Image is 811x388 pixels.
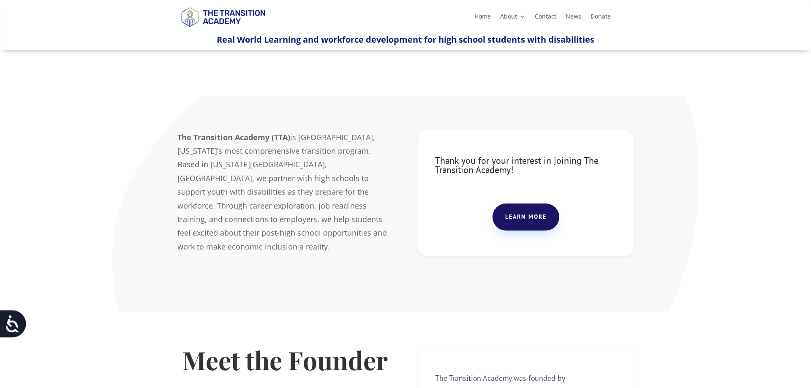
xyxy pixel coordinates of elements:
a: News [566,14,581,23]
a: Learn more [493,203,559,231]
a: About [500,14,525,23]
a: Contact [535,14,556,23]
span: is [GEOGRAPHIC_DATA], [US_STATE]’s most comprehensive transition program. Based in [US_STATE][GEO... [177,132,387,252]
a: Donate [591,14,611,23]
a: Logo-Noticias [177,25,269,33]
a: Home [474,14,491,23]
span: Thank you for your interest in joining The Transition Academy! [435,155,599,176]
img: TTA Brand_TTA Primary Logo_Horizontal_Light BG [177,2,269,32]
strong: Meet the Founder [182,343,388,377]
span: Real World Learning and workforce development for high school students with disabilities [217,34,594,45]
b: The Transition Academy (TTA) [177,132,290,142]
